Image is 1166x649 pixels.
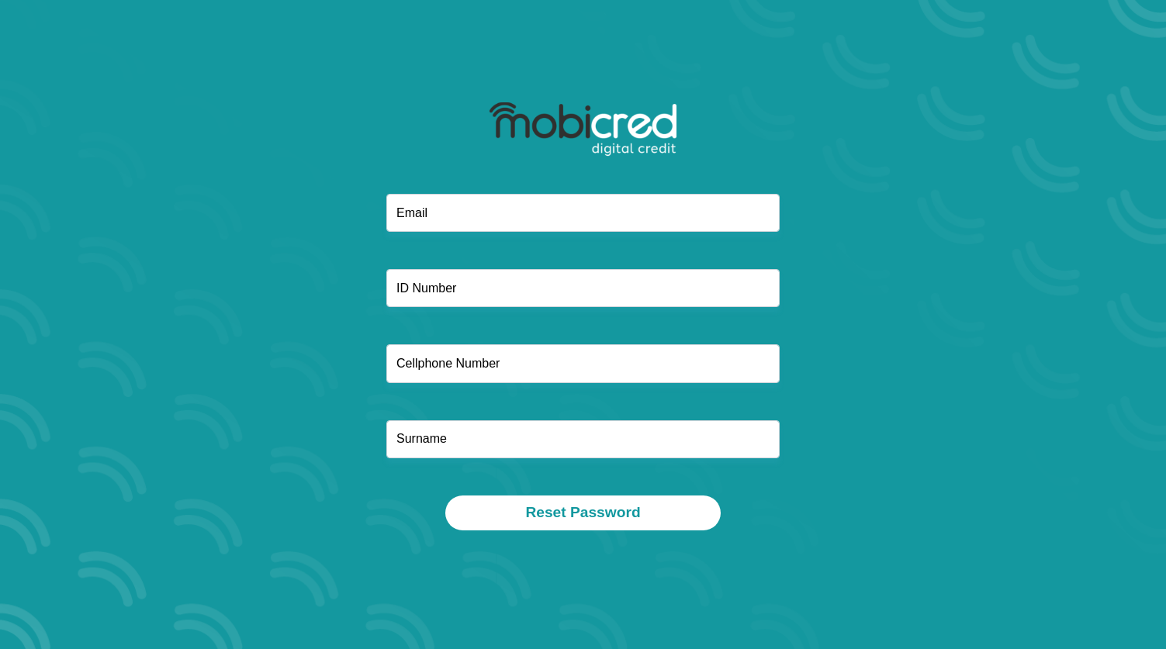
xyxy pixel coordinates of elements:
[386,194,780,232] input: Email
[490,102,676,157] img: mobicred logo
[386,269,780,307] input: ID Number
[386,344,780,382] input: Cellphone Number
[386,420,780,458] input: Surname
[445,495,720,530] button: Reset Password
